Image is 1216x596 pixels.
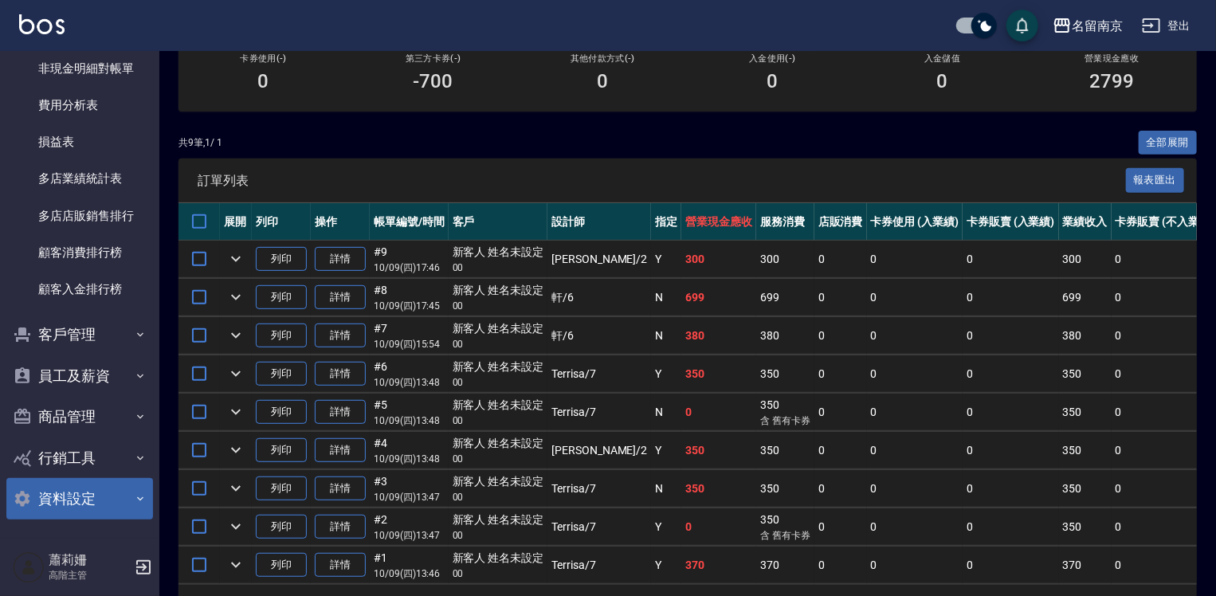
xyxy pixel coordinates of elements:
[651,279,681,316] td: N
[681,317,756,355] td: 380
[224,285,248,309] button: expand row
[681,394,756,431] td: 0
[224,515,248,539] button: expand row
[374,375,445,390] p: 10/09 (四) 13:48
[315,553,366,578] a: 詳情
[6,355,153,397] button: 員工及薪資
[224,323,248,347] button: expand row
[453,244,544,261] div: 新客人 姓名未設定
[963,355,1059,393] td: 0
[598,70,609,92] h3: 0
[453,550,544,567] div: 新客人 姓名未設定
[256,515,307,539] button: 列印
[963,470,1059,508] td: 0
[760,528,810,543] p: 含 舊有卡券
[370,394,449,431] td: #5
[453,397,544,414] div: 新客人 姓名未設定
[6,271,153,308] a: 顧客入金排行榜
[651,203,681,241] th: 指定
[256,400,307,425] button: 列印
[651,432,681,469] td: Y
[224,362,248,386] button: expand row
[449,203,548,241] th: 客戶
[760,414,810,428] p: 含 舊有卡券
[756,203,814,241] th: 服務消費
[1126,168,1185,193] button: 報表匯出
[756,279,814,316] td: 699
[547,241,651,278] td: [PERSON_NAME] /2
[651,547,681,584] td: Y
[1059,432,1112,469] td: 350
[370,355,449,393] td: #6
[867,317,963,355] td: 0
[937,70,948,92] h3: 0
[374,490,445,504] p: 10/09 (四) 13:47
[756,508,814,546] td: 350
[1006,10,1038,41] button: save
[547,508,651,546] td: Terrisa /7
[315,323,366,348] a: 詳情
[814,432,867,469] td: 0
[6,314,153,355] button: 客戶管理
[814,241,867,278] td: 0
[370,203,449,241] th: 帳單編號/時間
[1059,508,1112,546] td: 350
[453,490,544,504] p: 00
[651,508,681,546] td: Y
[311,203,370,241] th: 操作
[374,528,445,543] p: 10/09 (四) 13:47
[1059,279,1112,316] td: 699
[315,247,366,272] a: 詳情
[681,470,756,508] td: 350
[256,362,307,386] button: 列印
[6,478,153,520] button: 資料設定
[814,203,867,241] th: 店販消費
[49,552,130,568] h5: 蕭莉姍
[453,299,544,313] p: 00
[453,337,544,351] p: 00
[315,285,366,310] a: 詳情
[198,53,329,64] h2: 卡券使用(-)
[453,452,544,466] p: 00
[374,567,445,581] p: 10/09 (四) 13:46
[256,247,307,272] button: 列印
[814,394,867,431] td: 0
[867,547,963,584] td: 0
[1046,53,1178,64] h2: 營業現金應收
[453,282,544,299] div: 新客人 姓名未設定
[315,476,366,501] a: 詳情
[867,355,963,393] td: 0
[453,435,544,452] div: 新客人 姓名未設定
[224,400,248,424] button: expand row
[651,355,681,393] td: Y
[681,355,756,393] td: 350
[681,508,756,546] td: 0
[814,508,867,546] td: 0
[756,394,814,431] td: 350
[756,317,814,355] td: 380
[814,355,867,393] td: 0
[256,438,307,463] button: 列印
[537,53,669,64] h2: 其他付款方式(-)
[220,203,252,241] th: 展開
[224,438,248,462] button: expand row
[814,470,867,508] td: 0
[963,279,1059,316] td: 0
[963,508,1059,546] td: 0
[370,241,449,278] td: #9
[681,547,756,584] td: 370
[1059,394,1112,431] td: 350
[6,50,153,87] a: 非現金明細對帳單
[1059,203,1112,241] th: 業績收入
[867,470,963,508] td: 0
[547,355,651,393] td: Terrisa /7
[963,547,1059,584] td: 0
[867,203,963,241] th: 卡券使用 (入業績)
[6,198,153,234] a: 多店店販銷售排行
[651,241,681,278] td: Y
[877,53,1008,64] h2: 入金儲值
[256,323,307,348] button: 列印
[867,241,963,278] td: 0
[1126,172,1185,187] a: 報表匯出
[256,553,307,578] button: 列印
